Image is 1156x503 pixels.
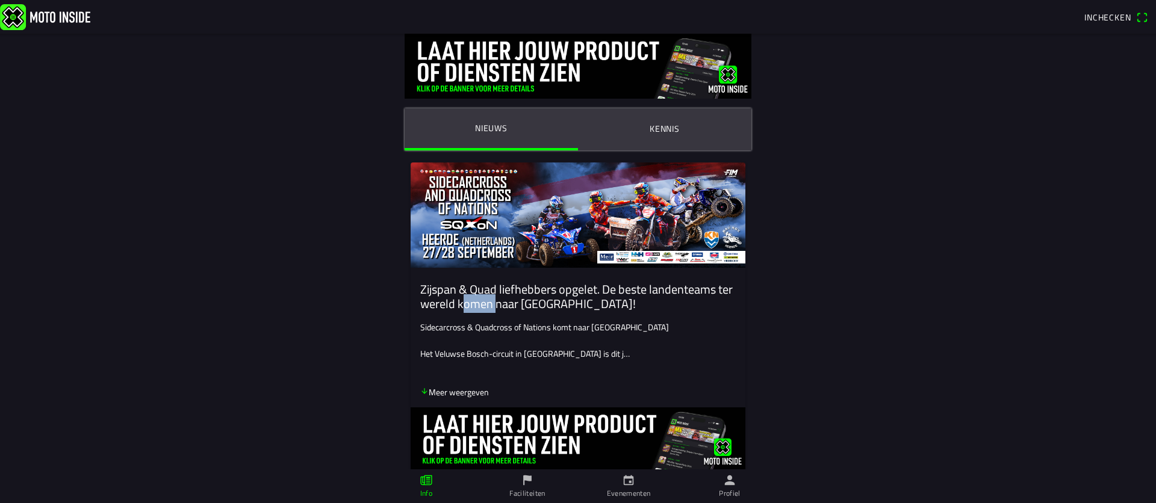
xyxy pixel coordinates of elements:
ion-icon: calendar [622,474,635,487]
ion-card-title: Zijspan & Quad liefhebbers opgelet. De beste landenteams ter wereld komen naar [GEOGRAPHIC_DATA]! [420,282,736,311]
ion-icon: person [723,474,736,487]
ion-label: Nieuws [475,122,508,135]
a: Incheckenqr scanner [1078,7,1154,27]
span: Inchecken [1084,11,1131,23]
ion-label: Evenementen [607,488,651,499]
img: DquIORQn5pFcG0wREDc6xsoRnKbaxAuyzJmd8qj8.jpg [405,34,751,99]
ion-icon: flag [521,474,534,487]
img: 64v4Apfhk9kRvyee7tCCbhUWCIhqkwx3UzeRWfBS.jpg [411,162,745,268]
p: Het Veluwse Bosch-circuit in [GEOGRAPHIC_DATA] is dit j… [420,347,736,360]
img: ovdhpoPiYVyyWxH96Op6EavZdUOyIWdtEOENrLni.jpg [411,407,745,470]
ion-icon: paper [420,474,433,487]
ion-label: Faciliteiten [509,488,545,499]
ion-label: Info [420,488,432,499]
ion-label: Profiel [719,488,741,499]
ion-icon: arrow down [420,387,429,395]
p: Sidecarcross & Quadcross of Nations komt naar [GEOGRAPHIC_DATA] [420,321,736,333]
p: Meer weergeven [420,386,489,398]
ion-label: Kennis [650,122,680,135]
